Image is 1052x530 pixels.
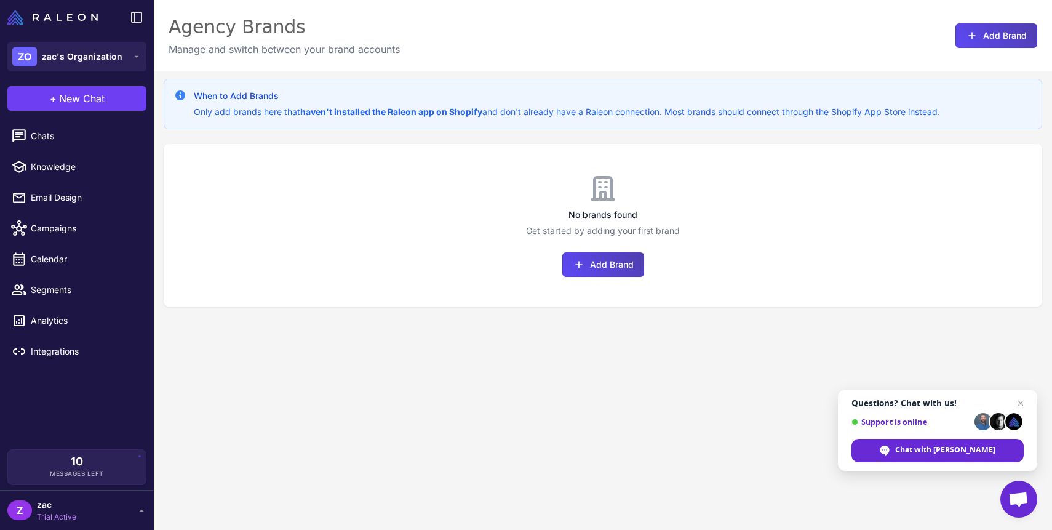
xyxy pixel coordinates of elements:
span: Chats [31,129,139,143]
div: Agency Brands [169,15,400,39]
span: Email Design [31,191,139,204]
span: 10 [71,456,83,467]
span: Analytics [31,314,139,327]
span: Messages Left [50,469,104,478]
span: Integrations [31,345,139,358]
span: Support is online [851,417,970,427]
span: Knowledge [31,160,139,174]
span: Segments [31,283,139,297]
p: Only add brands here that and don't already have a Raleon connection. Most brands should connect ... [194,105,940,119]
h3: When to Add Brands [194,89,940,103]
span: + [50,91,57,106]
span: zac [37,498,76,512]
span: Calendar [31,252,139,266]
a: Chats [5,123,149,149]
a: Email Design [5,185,149,211]
a: Integrations [5,339,149,364]
button: Add Brand [562,252,644,277]
button: ZOzac's Organization [7,42,146,71]
span: Trial Active [37,512,76,523]
a: Segments [5,277,149,303]
h3: No brands found [164,208,1042,222]
p: Get started by adding your first brand [164,224,1042,238]
a: Calendar [5,246,149,272]
button: +New Chat [7,86,146,111]
span: Campaigns [31,222,139,235]
div: ZO [12,47,37,66]
p: Manage and switch between your brand accounts [169,42,400,57]
a: Knowledge [5,154,149,180]
img: Raleon Logo [7,10,98,25]
a: Analytics [5,308,149,334]
button: Add Brand [955,23,1037,48]
a: Campaigns [5,215,149,241]
span: zac's Organization [42,50,122,63]
span: New Chat [59,91,105,106]
a: Open chat [1000,481,1037,518]
div: Z [7,500,32,520]
span: Chat with [PERSON_NAME] [895,444,995,456]
span: Questions? Chat with us! [851,398,1024,408]
strong: haven't installed the Raleon app on Shopify [300,106,482,117]
span: Chat with [PERSON_NAME] [851,439,1024,462]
